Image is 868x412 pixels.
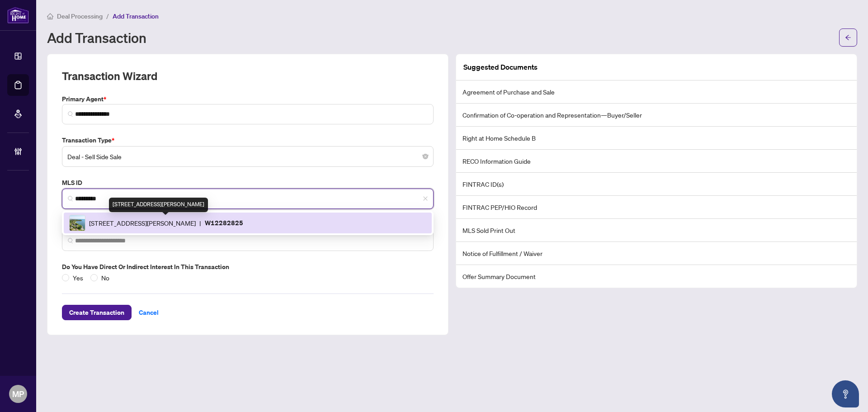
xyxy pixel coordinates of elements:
[12,388,24,400] span: MP
[456,173,857,196] li: FINTRAC ID(s)
[89,218,196,228] span: [STREET_ADDRESS][PERSON_NAME]
[7,7,29,24] img: logo
[456,242,857,265] li: Notice of Fulfillment / Waiver
[456,196,857,219] li: FINTRAC PEP/HIO Record
[68,196,73,201] img: search_icon
[832,380,859,407] button: Open asap
[67,148,428,165] span: Deal - Sell Side Sale
[69,305,124,320] span: Create Transaction
[109,198,208,212] div: [STREET_ADDRESS][PERSON_NAME]
[456,127,857,150] li: Right at Home Schedule B
[113,12,159,20] span: Add Transaction
[845,34,851,41] span: arrow-left
[456,265,857,288] li: Offer Summary Document
[62,94,434,104] label: Primary Agent
[205,218,243,228] p: W12282825
[62,262,434,272] label: Do you have direct or indirect interest in this transaction
[47,30,146,45] h1: Add Transaction
[68,238,73,243] img: search_icon
[62,178,434,188] label: MLS ID
[62,305,132,320] button: Create Transaction
[98,273,113,283] span: No
[70,215,85,231] img: IMG-W12282825_1.jpg
[423,154,428,159] span: close-circle
[456,104,857,127] li: Confirmation of Co-operation and Representation—Buyer/Seller
[106,11,109,21] li: /
[456,81,857,104] li: Agreement of Purchase and Sale
[62,135,434,145] label: Transaction Type
[68,111,73,117] img: search_icon
[62,69,157,83] h2: Transaction Wizard
[47,13,53,19] span: home
[456,150,857,173] li: RECO Information Guide
[139,305,159,320] span: Cancel
[423,196,428,201] span: close
[463,62,538,73] article: Suggested Documents
[199,218,201,228] span: |
[132,305,166,320] button: Cancel
[57,12,103,20] span: Deal Processing
[69,273,87,283] span: Yes
[456,219,857,242] li: MLS Sold Print Out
